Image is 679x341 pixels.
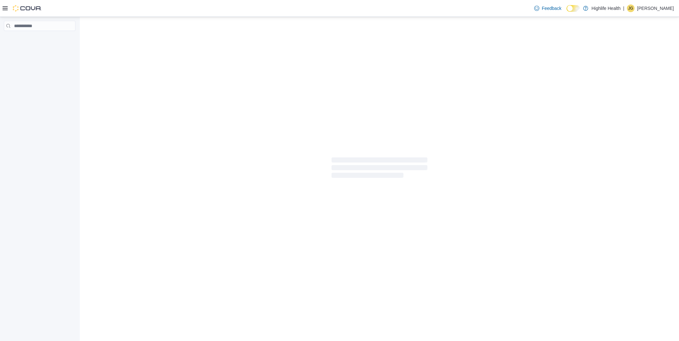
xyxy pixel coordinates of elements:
span: Loading [332,159,427,179]
div: Jennifer Gierum [627,4,635,12]
a: Feedback [532,2,564,15]
span: Feedback [542,5,561,11]
p: | [623,4,624,12]
img: Cova [13,5,42,11]
input: Dark Mode [566,5,580,12]
p: Highlife Health [591,4,620,12]
p: [PERSON_NAME] [637,4,674,12]
nav: Complex example [4,32,75,48]
span: JG [628,4,633,12]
